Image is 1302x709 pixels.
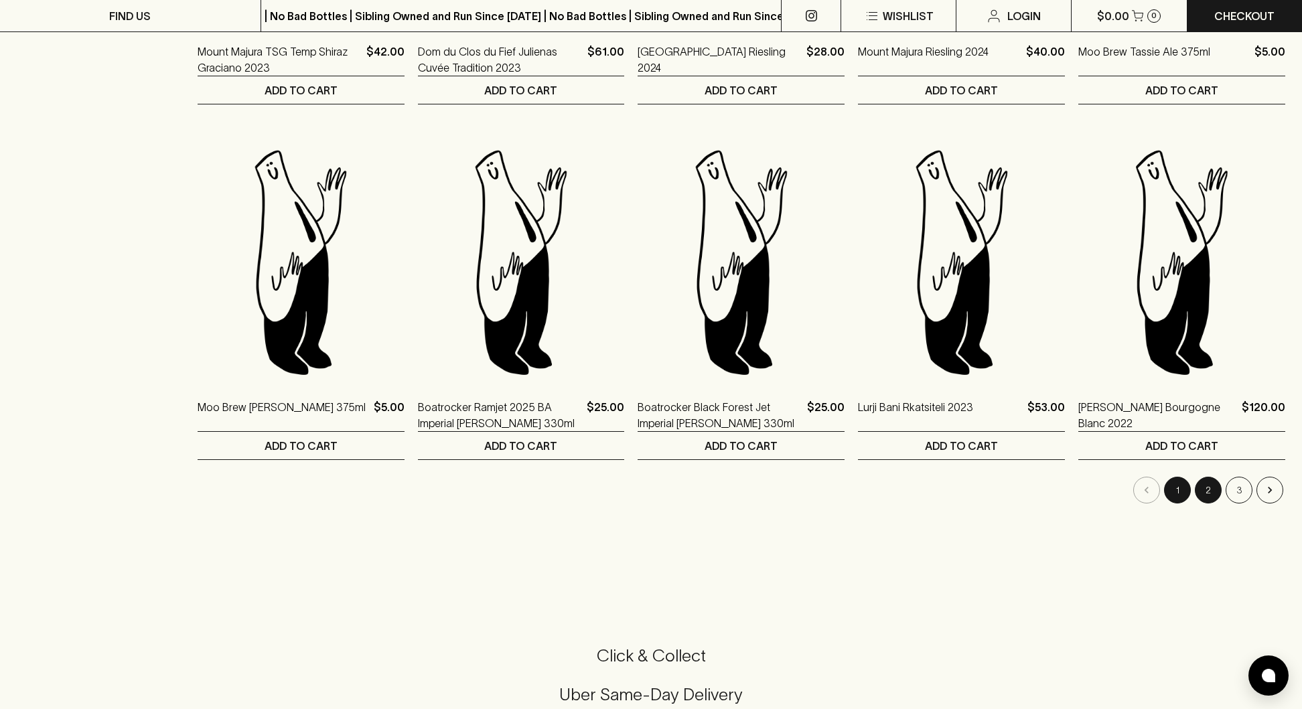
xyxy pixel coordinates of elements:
[858,399,973,431] a: Lurji Bani Rkatsiteli 2023
[1145,82,1218,98] p: ADD TO CART
[1151,12,1157,19] p: 0
[198,477,1285,503] nav: pagination navigation
[1026,44,1065,76] p: $40.00
[418,76,625,104] button: ADD TO CART
[418,145,625,379] img: Blackhearts & Sparrows Man
[1027,399,1065,431] p: $53.00
[1097,8,1129,24] p: $0.00
[925,82,998,98] p: ADD TO CART
[858,432,1065,459] button: ADD TO CART
[925,438,998,454] p: ADD TO CART
[1262,669,1275,682] img: bubble-icon
[16,645,1286,667] h5: Click & Collect
[1214,8,1275,24] p: Checkout
[1078,76,1285,104] button: ADD TO CART
[1007,8,1041,24] p: Login
[198,399,366,431] a: Moo Brew [PERSON_NAME] 375ml
[1195,477,1222,503] button: Go to page 2
[858,145,1065,379] img: Blackhearts & Sparrows Man
[638,145,845,379] img: Blackhearts & Sparrows Man
[587,44,624,76] p: $61.00
[418,44,583,76] a: Dom du Clos du Fief Julienas Cuvée Tradition 2023
[418,399,582,431] a: Boatrocker Ramjet 2025 BA Imperial [PERSON_NAME] 330ml
[265,438,338,454] p: ADD TO CART
[1254,44,1285,76] p: $5.00
[198,44,361,76] a: Mount Majura TSG Temp Shiraz Graciano 2023
[638,44,801,76] a: [GEOGRAPHIC_DATA] Riesling 2024
[806,44,845,76] p: $28.00
[1256,477,1283,503] button: Go to next page
[198,432,405,459] button: ADD TO CART
[109,8,151,24] p: FIND US
[265,82,338,98] p: ADD TO CART
[858,76,1065,104] button: ADD TO CART
[705,82,778,98] p: ADD TO CART
[638,432,845,459] button: ADD TO CART
[883,8,934,24] p: Wishlist
[1078,399,1236,431] a: [PERSON_NAME] Bourgogne Blanc 2022
[374,399,405,431] p: $5.00
[705,438,778,454] p: ADD TO CART
[1078,44,1210,76] a: Moo Brew Tassie Ale 375ml
[1164,477,1191,503] button: page 1
[1078,145,1285,379] img: Blackhearts & Sparrows Man
[807,399,845,431] p: $25.00
[638,399,802,431] a: Boatrocker Black Forest Jet Imperial [PERSON_NAME] 330ml
[16,684,1286,706] h5: Uber Same-Day Delivery
[858,44,989,76] a: Mount Majura Riesling 2024
[484,82,557,98] p: ADD TO CART
[484,438,557,454] p: ADD TO CART
[587,399,624,431] p: $25.00
[198,76,405,104] button: ADD TO CART
[638,76,845,104] button: ADD TO CART
[198,145,405,379] img: Blackhearts & Sparrows Man
[1078,432,1285,459] button: ADD TO CART
[1242,399,1285,431] p: $120.00
[366,44,405,76] p: $42.00
[1226,477,1252,503] button: Go to page 3
[418,432,625,459] button: ADD TO CART
[1145,438,1218,454] p: ADD TO CART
